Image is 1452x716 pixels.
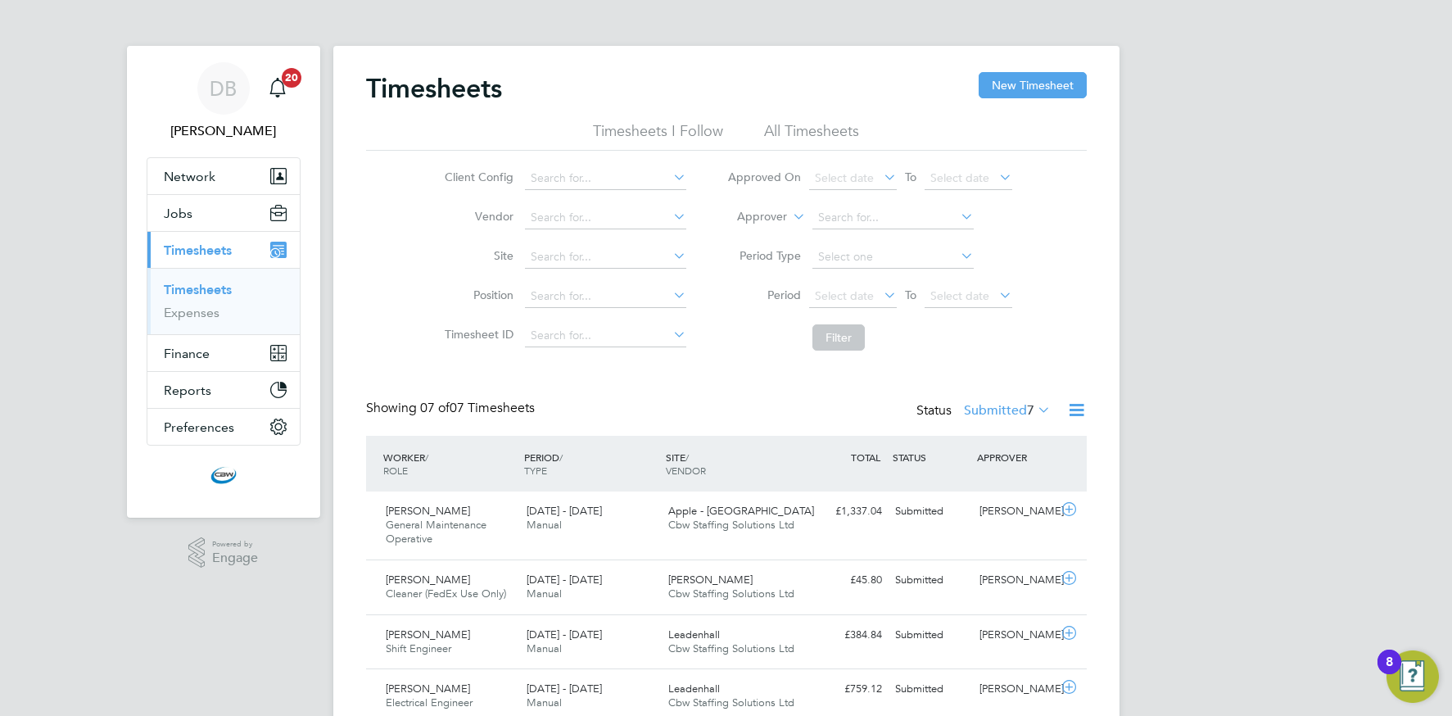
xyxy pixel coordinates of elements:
span: Manual [527,696,562,709]
div: APPROVER [973,442,1058,472]
span: Manual [527,518,562,532]
div: Submitted [889,567,974,594]
span: [DATE] - [DATE] [527,628,602,641]
span: Cleaner (FedEx Use Only) [386,587,506,600]
button: New Timesheet [979,72,1087,98]
span: / [685,451,689,464]
label: Client Config [440,170,513,184]
a: 20 [261,62,294,115]
li: All Timesheets [764,121,859,151]
span: Daniel Barber [147,121,301,141]
div: Showing [366,400,538,417]
span: DB [210,78,237,99]
div: Submitted [889,498,974,525]
span: [PERSON_NAME] [386,628,470,641]
div: STATUS [889,442,974,472]
button: Reports [147,372,300,408]
span: [PERSON_NAME] [668,573,753,587]
div: WORKER [379,442,521,485]
span: Network [164,169,215,184]
a: DB[PERSON_NAME] [147,62,301,141]
span: [DATE] - [DATE] [527,504,602,518]
span: Leadenhall [668,628,720,641]
div: Submitted [889,676,974,703]
input: Search for... [525,246,686,269]
span: Cbw Staffing Solutions Ltd [668,641,794,655]
span: Manual [527,641,562,655]
span: Shift Engineer [386,641,451,655]
label: Approved On [727,170,801,184]
input: Select one [812,246,974,269]
span: [PERSON_NAME] [386,504,470,518]
button: Timesheets [147,232,300,268]
input: Search for... [525,285,686,308]
span: Engage [212,551,258,565]
span: Cbw Staffing Solutions Ltd [668,696,794,709]
input: Search for... [525,324,686,347]
h2: Timesheets [366,72,502,105]
a: Timesheets [164,282,232,297]
span: 07 of [420,400,450,416]
button: Network [147,158,300,194]
button: Jobs [147,195,300,231]
span: Electrical Engineer [386,696,473,709]
span: [DATE] - [DATE] [527,573,602,587]
label: Approver [713,209,787,225]
label: Submitted [964,402,1051,419]
span: TYPE [524,464,547,477]
span: TOTAL [851,451,880,464]
nav: Main navigation [127,46,320,518]
input: Search for... [525,167,686,190]
span: Leadenhall [668,682,720,696]
span: Select date [930,170,989,185]
span: [PERSON_NAME] [386,682,470,696]
span: Select date [815,288,874,303]
span: 20 [282,68,301,88]
label: Position [440,288,513,302]
input: Search for... [525,206,686,229]
span: To [900,166,921,188]
div: £1,337.04 [803,498,889,525]
a: Expenses [164,305,219,320]
span: Select date [930,288,989,303]
span: 7 [1027,402,1034,419]
label: Period [727,288,801,302]
span: Manual [527,587,562,600]
div: SITE [662,442,803,485]
div: Submitted [889,622,974,649]
span: [PERSON_NAME] [386,573,470,587]
div: [PERSON_NAME] [973,567,1058,594]
span: VENDOR [666,464,706,477]
img: cbwstaffingsolutions-logo-retina.png [210,462,237,488]
label: Period Type [727,248,801,263]
button: Filter [812,324,865,351]
button: Finance [147,335,300,371]
span: To [900,284,921,306]
div: [PERSON_NAME] [973,622,1058,649]
div: Status [916,400,1054,423]
label: Site [440,248,513,263]
a: Go to home page [147,462,301,488]
button: Preferences [147,409,300,445]
li: Timesheets I Follow [593,121,723,151]
span: / [425,451,428,464]
span: Reports [164,383,211,398]
div: £384.84 [803,622,889,649]
a: Powered byEngage [188,537,258,569]
div: PERIOD [520,442,662,485]
span: ROLE [383,464,408,477]
span: Preferences [164,419,234,435]
span: Cbw Staffing Solutions Ltd [668,518,794,532]
button: Open Resource Center, 8 new notifications [1386,650,1439,703]
span: Timesheets [164,242,232,258]
span: Jobs [164,206,192,221]
span: [DATE] - [DATE] [527,682,602,696]
div: £45.80 [803,567,889,594]
input: Search for... [812,206,974,229]
span: Finance [164,346,210,361]
label: Vendor [440,209,513,224]
div: [PERSON_NAME] [973,676,1058,703]
span: Cbw Staffing Solutions Ltd [668,587,794,600]
span: Apple - [GEOGRAPHIC_DATA] [668,504,814,518]
div: £759.12 [803,676,889,703]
